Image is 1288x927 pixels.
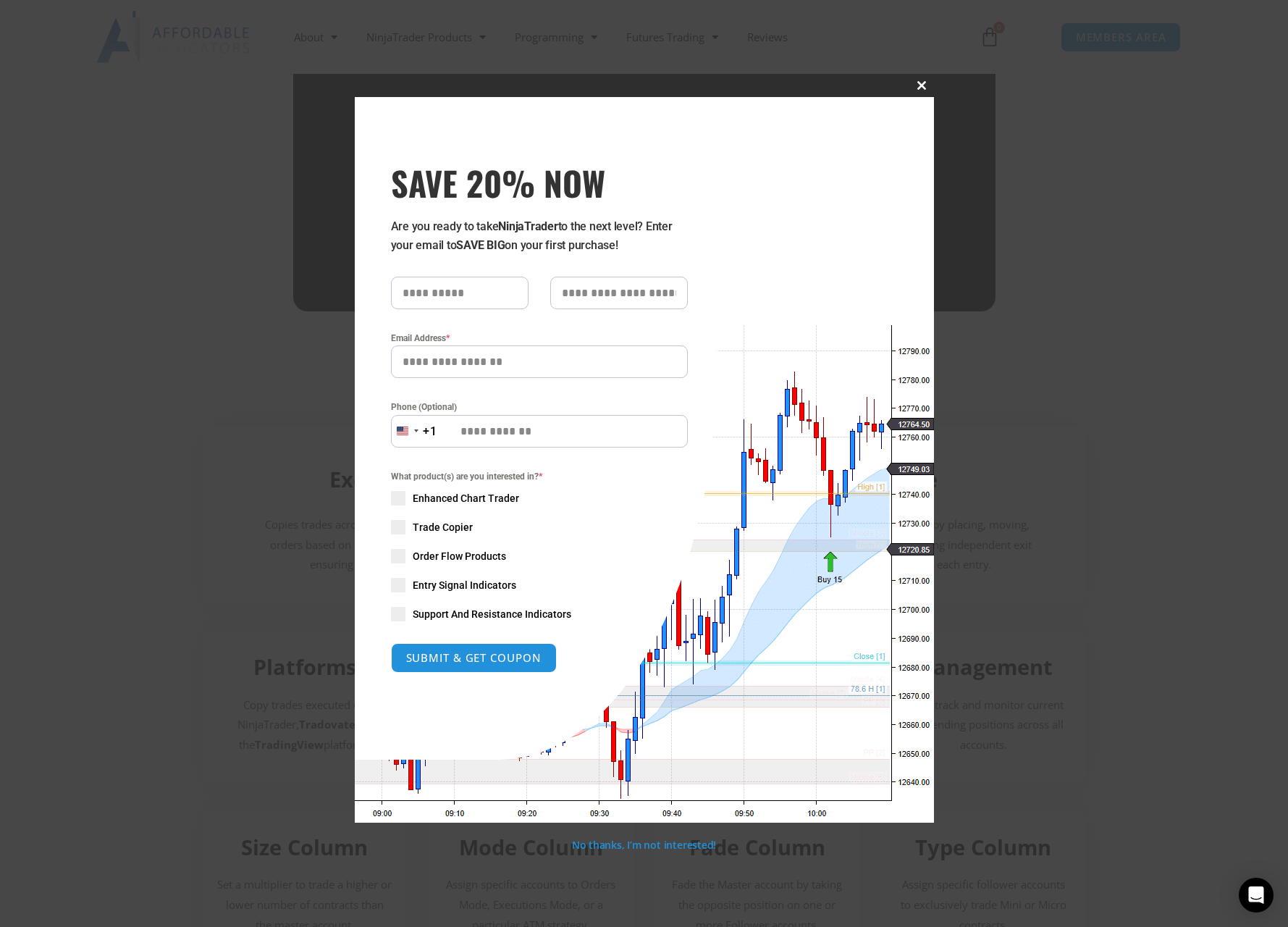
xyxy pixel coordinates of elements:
[456,238,505,252] strong: SAVE BIG
[391,217,688,255] p: Are you ready to take to the next level? Enter your email to on your first purchase!
[413,578,516,592] span: Entry Signal Indicators
[391,578,688,592] label: Entry Signal Indicators
[391,643,557,673] button: SUBMIT & GET COUPON
[413,607,571,621] span: Support And Resistance Indicators
[391,607,688,621] label: Support And Resistance Indicators
[1239,878,1274,913] div: Open Intercom Messenger
[391,520,688,534] label: Trade Copier
[413,520,473,534] span: Trade Copier
[423,422,437,441] div: +1
[413,491,519,506] span: Enhanced Chart Trader
[391,491,688,506] label: Enhanced Chart Trader
[391,415,437,448] button: Selected country
[413,549,506,563] span: Order Flow Products
[391,162,688,203] h3: SAVE 20% NOW
[391,400,688,414] label: Phone (Optional)
[391,549,688,563] label: Order Flow Products
[391,469,688,484] span: What product(s) are you interested in?
[572,838,716,852] a: No thanks, I’m not interested!
[498,219,557,233] strong: NinjaTrader
[391,331,688,345] label: Email Address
